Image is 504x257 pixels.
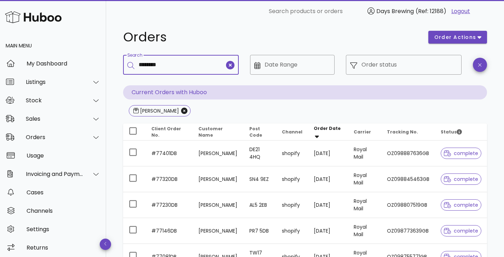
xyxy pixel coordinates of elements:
span: Channel [282,129,302,135]
span: complete [444,151,478,156]
td: Royal Mail [348,141,382,166]
span: Customer Name [198,126,223,138]
p: Current Orders with Huboo [123,85,487,99]
td: [DATE] [308,141,348,166]
span: Carrier [354,129,371,135]
th: Customer Name [193,124,244,141]
td: SN4 9EZ [244,166,276,192]
td: shopify [276,218,308,244]
td: [PERSON_NAME] [193,218,244,244]
td: Royal Mail [348,166,382,192]
td: #77401DB [146,141,193,166]
td: PR7 5DB [244,218,276,244]
label: Search [127,53,142,58]
div: Returns [27,244,100,251]
div: Stock [26,97,83,104]
th: Channel [276,124,308,141]
div: Channels [27,207,100,214]
td: shopify [276,141,308,166]
div: Orders [26,134,83,141]
span: complete [444,228,478,233]
th: Tracking No. [381,124,435,141]
th: Client Order No. [146,124,193,141]
button: order actions [428,31,487,44]
td: #77320DB [146,166,193,192]
span: complete [444,177,478,182]
div: Usage [27,152,100,159]
td: Royal Mail [348,218,382,244]
span: Post Code [249,126,262,138]
td: AL5 2EB [244,192,276,218]
h1: Orders [123,31,420,44]
div: Settings [27,226,100,233]
td: [PERSON_NAME] [193,166,244,192]
div: My Dashboard [27,60,100,67]
span: Order Date [314,125,341,131]
div: Cases [27,189,100,196]
th: Status [435,124,487,141]
td: shopify [276,166,308,192]
div: [PERSON_NAME] [139,107,179,114]
span: (Ref: 12188) [416,7,446,15]
span: complete [444,202,478,207]
td: [PERSON_NAME] [193,192,244,218]
a: Logout [451,7,470,16]
td: OZ098845463GB [381,166,435,192]
div: Listings [26,79,83,85]
button: clear icon [226,61,234,69]
td: DE21 4HQ [244,141,276,166]
td: [PERSON_NAME] [193,141,244,166]
button: Close [181,108,187,114]
span: Status [441,129,462,135]
th: Post Code [244,124,276,141]
img: Huboo Logo [5,10,62,25]
div: Sales [26,115,83,122]
span: Tracking No. [387,129,418,135]
span: Days Brewing [376,7,414,15]
td: OZ098887636GB [381,141,435,166]
th: Order Date: Sorted descending. Activate to remove sorting. [308,124,348,141]
td: [DATE] [308,218,348,244]
th: Carrier [348,124,382,141]
td: [DATE] [308,166,348,192]
span: order actions [434,34,476,41]
td: [DATE] [308,192,348,218]
td: #77230DB [146,192,193,218]
td: shopify [276,192,308,218]
td: OZ098773639GB [381,218,435,244]
div: Invoicing and Payments [26,171,83,177]
td: #77146DB [146,218,193,244]
span: Client Order No. [151,126,181,138]
td: Royal Mail [348,192,382,218]
td: OZ098807519GB [381,192,435,218]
